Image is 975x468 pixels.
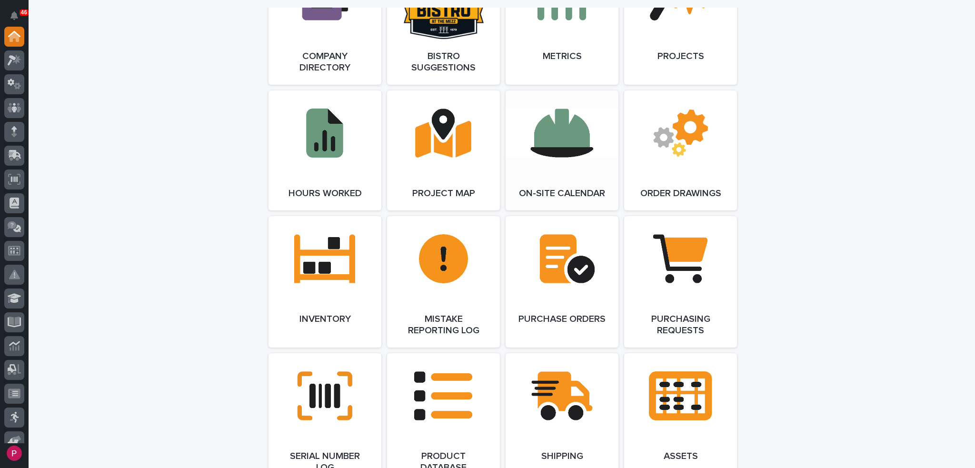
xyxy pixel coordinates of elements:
[624,90,737,210] a: Order Drawings
[21,9,27,16] p: 46
[506,216,618,348] a: Purchase Orders
[387,216,500,348] a: Mistake Reporting Log
[506,90,618,210] a: On-Site Calendar
[4,6,24,26] button: Notifications
[12,11,24,27] div: Notifications46
[4,443,24,463] button: users-avatar
[624,216,737,348] a: Purchasing Requests
[269,90,381,210] a: Hours Worked
[387,90,500,210] a: Project Map
[269,216,381,348] a: Inventory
